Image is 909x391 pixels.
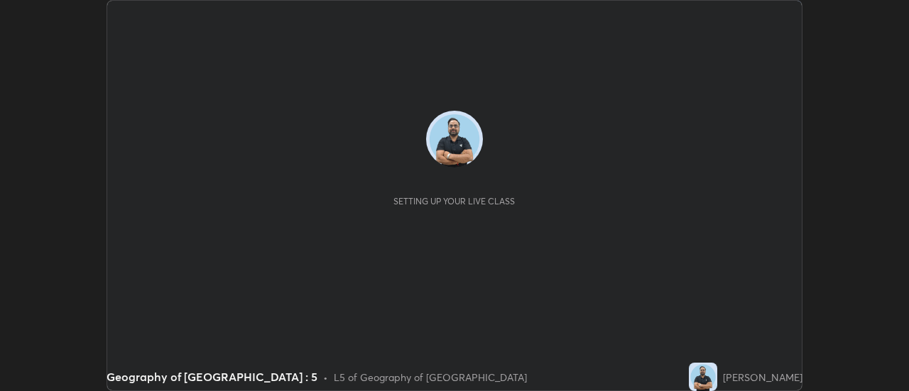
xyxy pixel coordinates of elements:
[426,111,483,167] img: f1ee3e6135ed47e1b5343f92ea906b98.jpg
[393,196,515,206] div: Setting up your live class
[689,363,717,391] img: f1ee3e6135ed47e1b5343f92ea906b98.jpg
[723,370,802,385] div: [PERSON_NAME]
[323,370,328,385] div: •
[107,368,317,385] div: Geography of [GEOGRAPHIC_DATA] : 5
[334,370,527,385] div: L5 of Geography of [GEOGRAPHIC_DATA]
